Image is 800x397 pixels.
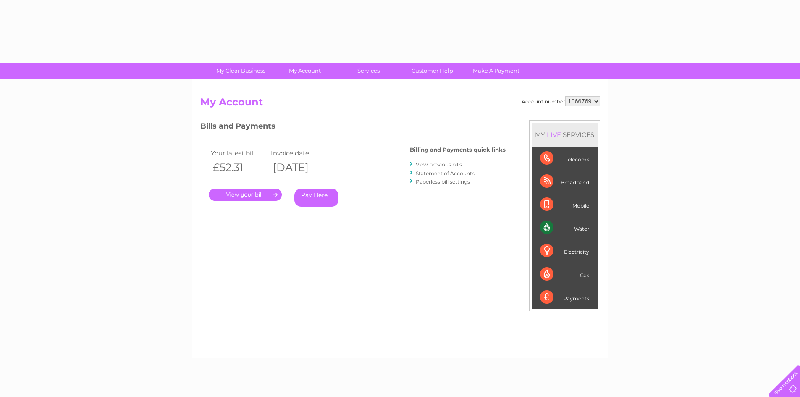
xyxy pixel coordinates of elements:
[540,263,589,286] div: Gas
[416,179,470,185] a: Paperless bill settings
[398,63,467,79] a: Customer Help
[540,216,589,239] div: Water
[200,96,600,112] h2: My Account
[416,161,462,168] a: View previous bills
[522,96,600,106] div: Account number
[545,131,563,139] div: LIVE
[209,189,282,201] a: .
[540,147,589,170] div: Telecoms
[416,170,475,176] a: Statement of Accounts
[334,63,403,79] a: Services
[270,63,339,79] a: My Account
[462,63,531,79] a: Make A Payment
[209,159,269,176] th: £52.31
[200,120,506,135] h3: Bills and Payments
[540,170,589,193] div: Broadband
[209,147,269,159] td: Your latest bill
[540,286,589,309] div: Payments
[410,147,506,153] h4: Billing and Payments quick links
[269,159,329,176] th: [DATE]
[540,193,589,216] div: Mobile
[294,189,338,207] a: Pay Here
[532,123,598,147] div: MY SERVICES
[269,147,329,159] td: Invoice date
[540,239,589,263] div: Electricity
[206,63,275,79] a: My Clear Business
